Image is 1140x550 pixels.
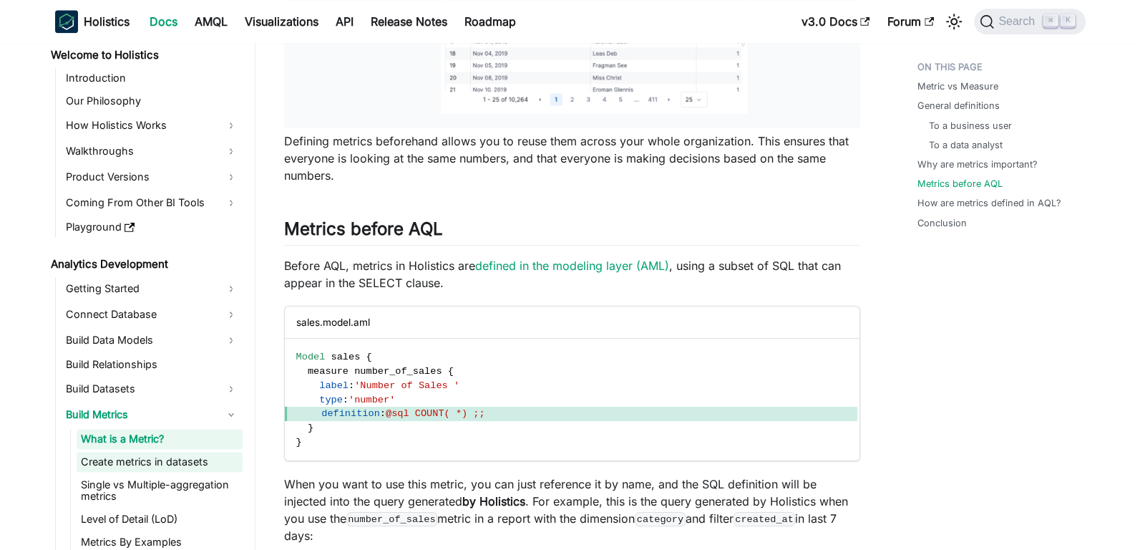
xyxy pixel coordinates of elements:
[366,352,371,362] span: {
[47,45,243,65] a: Welcome to Holistics
[475,259,669,273] a: defined in the modeling layer (AML)
[62,277,243,300] a: Getting Started
[456,10,525,33] a: Roadmap
[917,216,967,230] a: Conclusion
[308,423,313,433] span: }
[62,140,243,163] a: Walkthroughs
[331,352,360,362] span: sales
[349,395,395,405] span: 'number'
[974,9,1085,34] button: Search (Command+K)
[1043,14,1058,27] kbd: ⌘
[942,10,965,33] button: Switch between dark and light mode (currently light mode)
[62,217,243,237] a: Playground
[62,403,243,426] a: Build Metrics
[319,380,349,391] span: label
[929,119,1012,132] a: To a business user
[354,366,442,377] span: number_of_sales
[994,15,1043,28] span: Search
[734,512,796,526] code: created_at
[346,512,438,526] code: number_of_sales
[47,254,243,274] a: Analytics Development
[319,395,343,405] span: type
[62,377,243,400] a: Build Datasets
[77,429,243,449] a: What is a Metric?
[77,452,243,472] a: Create metrics in datasets
[793,10,879,33] a: v3.0 Docs
[296,352,326,362] span: Model
[917,177,1003,190] a: Metrics before AQL
[362,10,456,33] a: Release Notes
[77,475,243,506] a: Single vs Multiple-aggregation metrics
[284,132,860,184] p: Defining metrics beforehand allows you to reuse them across your whole organization. This ensures...
[62,114,243,137] a: How Holistics Works
[635,512,685,526] code: category
[62,191,243,214] a: Coming From Other BI Tools
[186,10,236,33] a: AMQL
[448,366,454,377] span: {
[62,91,243,111] a: Our Philosophy
[62,354,243,375] a: Build Relationships
[55,10,130,33] a: HolisticsHolistics
[308,366,349,377] span: measure
[141,10,186,33] a: Docs
[354,380,459,391] span: 'Number of Sales '
[917,79,998,93] a: Metric vs Measure
[462,494,525,508] strong: by Holistics
[929,138,1003,152] a: To a data analyst
[349,380,354,391] span: :
[917,196,1061,210] a: How are metrics defined in AQL?
[62,329,243,352] a: Build Data Models
[386,408,485,419] span: @sql COUNT( *) ;;
[285,307,859,339] div: sales.model.aml
[380,408,386,419] span: :
[1061,14,1075,27] kbd: K
[917,99,1000,112] a: General definitions
[327,10,362,33] a: API
[236,10,327,33] a: Visualizations
[77,509,243,529] a: Level of Detail (LoD)
[55,10,78,33] img: Holistics
[41,43,255,550] nav: Docs sidebar
[62,165,243,188] a: Product Versions
[917,158,1038,171] a: Why are metrics important?
[62,303,243,326] a: Connect Database
[321,408,380,419] span: definition
[343,395,349,405] span: :
[84,13,130,30] b: Holistics
[62,68,243,88] a: Introduction
[296,437,302,448] span: }
[284,257,860,291] p: Before AQL, metrics in Holistics are , using a subset of SQL that can appear in the SELECT clause.
[879,10,942,33] a: Forum
[284,476,860,544] p: When you want to use this metric, you can just reference it by name, and the SQL definition will ...
[284,218,860,246] h2: Metrics before AQL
